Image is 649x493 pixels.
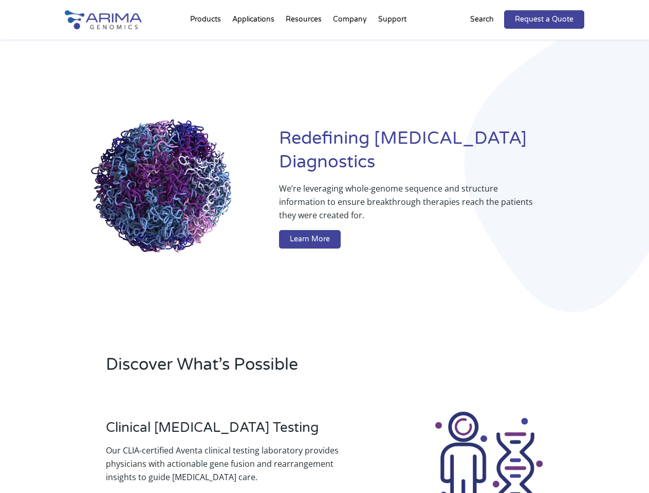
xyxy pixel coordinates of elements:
[470,13,494,26] p: Search
[65,10,142,29] img: Arima-Genomics-logo
[106,444,365,484] p: Our CLIA-certified Aventa clinical testing laboratory provides physicians with actionable gene fu...
[598,444,649,493] iframe: Chat Widget
[504,10,584,29] a: Request a Quote
[279,230,341,249] a: Learn More
[106,420,365,444] h3: Clinical [MEDICAL_DATA] Testing
[106,353,447,384] h2: Discover What’s Possible
[279,127,584,182] h1: Redefining [MEDICAL_DATA] Diagnostics
[279,182,543,230] p: We’re leveraging whole-genome sequence and structure information to ensure breakthrough therapies...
